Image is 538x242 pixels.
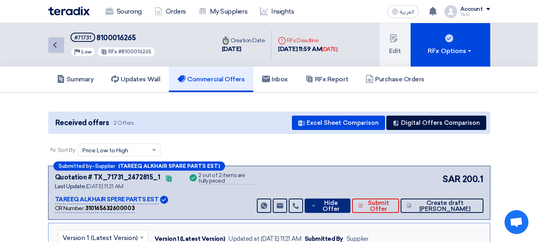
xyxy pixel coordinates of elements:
span: Create draft [PERSON_NAME] [413,200,477,212]
button: Create draft [PERSON_NAME] [401,199,483,213]
span: [DATE] 11:21 AM [86,183,123,190]
h5: RFx Report [305,75,348,83]
button: Edit [380,23,411,67]
p: TAREEQ ALKHAIR SPERE PARTS EST [55,195,159,205]
a: Inbox [253,67,297,92]
img: Verified Account [160,196,168,204]
h5: Summary [57,75,94,83]
button: العربية [387,5,419,18]
a: Purchase Orders [357,67,433,92]
h5: Purchase Orders [366,75,425,83]
a: My Suppliers [192,3,254,20]
div: Creation Date [222,36,265,45]
button: Excel Sheet Comparison [292,116,385,130]
h5: Inbox [262,75,288,83]
a: Updates Wall [102,67,169,92]
span: Sort By [58,146,75,154]
div: – [53,161,225,171]
button: Submit Offer [352,199,399,213]
span: RFx [108,49,117,55]
div: [DATE] 11:59 AM [278,45,337,54]
span: Supplier [95,163,115,169]
div: RFx Options [428,46,473,56]
div: #71731 [74,35,91,40]
span: 200.1 [462,173,483,186]
a: Sourcing [99,3,148,20]
span: Hide Offer [318,200,344,212]
span: #8100016265 [118,49,151,55]
span: Last Update [55,183,85,190]
img: Teradix logo [48,6,90,16]
b: 310165632600003 [85,205,135,212]
div: 2 out of 2 items are fully priced [198,173,255,185]
div: Open chat [505,210,528,234]
div: [DATE] [322,45,337,53]
a: Commercial Offers [169,67,253,92]
a: Summary [48,67,103,92]
div: [DATE] [222,45,265,54]
h5: Updates Wall [111,75,160,83]
span: 8100016265 [96,33,135,42]
span: Submit Offer [365,200,393,212]
div: Yasir [460,12,490,17]
b: (TAREEQ ALKHAIR SPARE PARTS EST) [118,163,220,169]
div: Account [460,6,483,13]
span: SAR [442,173,461,186]
div: Quotation # TX_71731_2472815_1 [55,173,160,182]
div: CR Number : [55,204,135,213]
button: Hide Offer [305,199,350,213]
span: Received offers [55,118,109,128]
h5: Commercial Offers [178,75,245,83]
span: العربية [400,9,414,15]
button: Digital Offers Comparison [386,116,486,130]
span: 2 Offers [113,119,134,127]
span: Price Low to High [82,146,128,155]
img: profile_test.png [444,5,457,18]
a: Orders [148,3,192,20]
h5: 8100016265 [70,33,156,43]
a: RFx Report [297,67,357,92]
span: Submitted by [59,163,92,169]
button: RFx Options [411,23,490,67]
a: Insights [254,3,300,20]
span: Low [81,49,92,55]
div: RFx Deadline [278,36,337,45]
